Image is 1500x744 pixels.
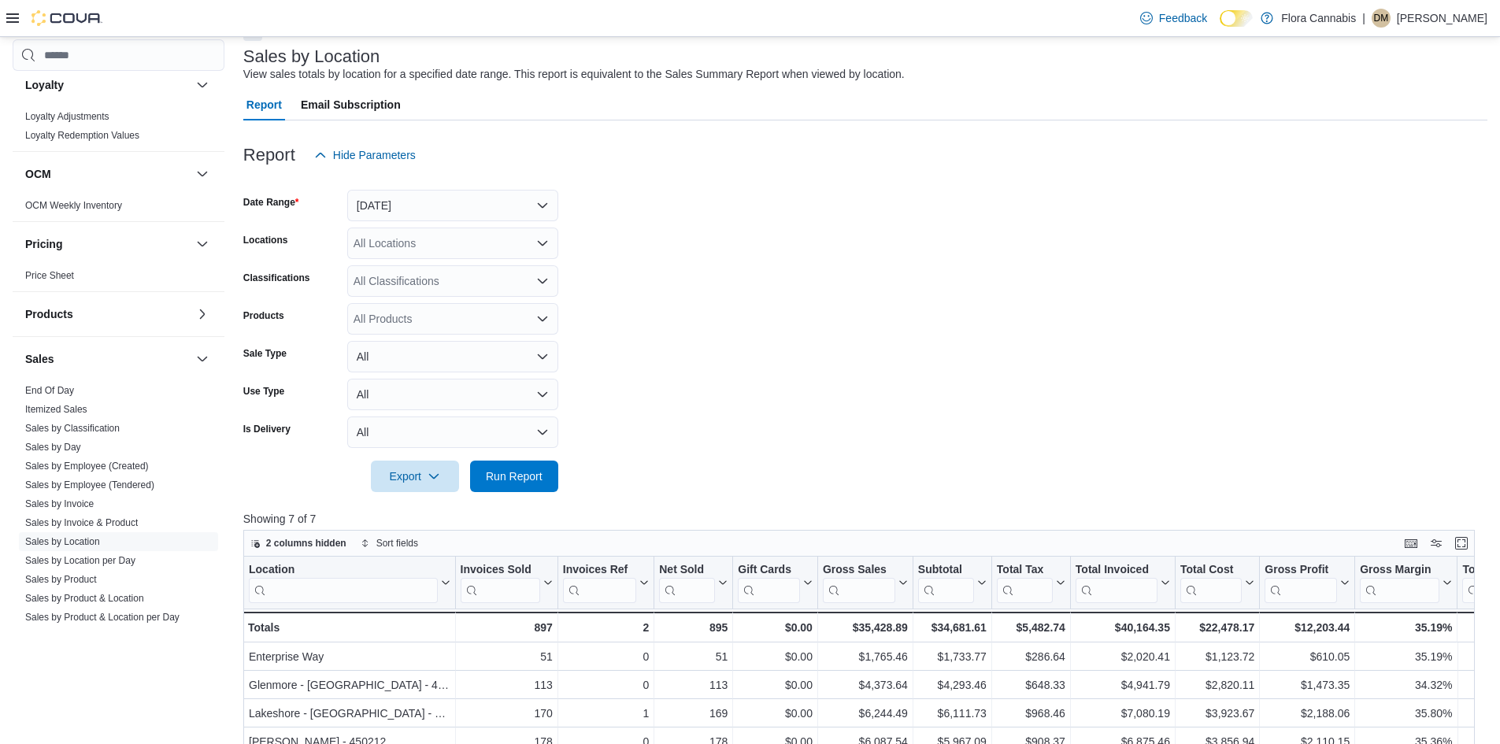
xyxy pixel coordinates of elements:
button: Loyalty [25,77,190,93]
a: Loyalty Redemption Values [25,130,139,141]
img: Cova [31,10,102,26]
button: Gross Margin [1360,563,1452,603]
div: View sales totals by location for a specified date range. This report is equivalent to the Sales ... [243,66,905,83]
div: 0 [563,676,649,694]
div: $1,123.72 [1180,647,1254,666]
div: $1,765.46 [823,647,908,666]
button: Subtotal [918,563,987,603]
button: OCM [193,165,212,183]
div: $34,681.61 [918,618,987,637]
div: $4,293.46 [918,676,987,694]
button: Pricing [25,236,190,252]
label: Locations [243,234,288,246]
a: Sales by Location per Day [25,555,135,566]
button: Enter fullscreen [1452,534,1471,553]
a: Loyalty Adjustments [25,111,109,122]
div: Subtotal [918,563,974,603]
span: End Of Day [25,384,74,397]
label: Date Range [243,196,299,209]
button: Invoices Ref [563,563,649,603]
button: Hide Parameters [308,139,422,171]
span: Loyalty Redemption Values [25,129,139,142]
span: Sales by Invoice & Product [25,516,138,529]
div: Totals [248,618,450,637]
button: Total Cost [1180,563,1254,603]
div: $610.05 [1265,647,1350,666]
button: Export [371,461,459,492]
span: Run Report [486,468,543,484]
div: Location [249,563,438,603]
div: Enterprise Way [249,647,450,666]
div: Invoices Sold [460,563,539,578]
span: DM [1374,9,1389,28]
div: Delaney Matthews [1372,9,1391,28]
button: All [347,341,558,372]
button: [DATE] [347,190,558,221]
button: Sales [25,351,190,367]
div: $2,020.41 [1076,647,1170,666]
div: $7,080.19 [1076,704,1170,723]
button: Run Report [470,461,558,492]
button: OCM [25,166,190,182]
div: Glenmore - [GEOGRAPHIC_DATA] - 450374 [249,676,450,694]
button: All [347,379,558,410]
span: Hide Parameters [333,147,416,163]
label: Sale Type [243,347,287,360]
div: Sales [13,381,224,652]
a: Sales by Classification [25,423,120,434]
div: 169 [659,704,728,723]
span: Email Subscription [301,89,401,120]
span: Price Sheet [25,269,74,282]
h3: Pricing [25,236,62,252]
div: $4,941.79 [1076,676,1170,694]
div: Subtotal [918,563,974,578]
div: 113 [659,676,728,694]
button: Open list of options [536,237,549,250]
a: Sales by Product [25,574,97,585]
div: Location [249,563,438,578]
span: 2 columns hidden [266,537,346,550]
button: Sort fields [354,534,424,553]
p: Flora Cannabis [1281,9,1356,28]
div: $12,203.44 [1265,618,1350,637]
span: Itemized Sales [25,403,87,416]
div: 51 [460,647,552,666]
span: Report [246,89,282,120]
button: Products [193,305,212,324]
div: Gross Profit [1265,563,1337,578]
div: Gross Sales [823,563,895,578]
button: Location [249,563,450,603]
button: Gift Cards [738,563,813,603]
span: Sales by Product [25,573,97,586]
h3: Report [243,146,295,165]
label: Is Delivery [243,423,291,435]
a: Itemized Sales [25,404,87,415]
button: Pricing [193,235,212,254]
span: Export [380,461,450,492]
div: Invoices Ref [563,563,636,578]
h3: Products [25,306,73,322]
div: Total Invoiced [1076,563,1157,603]
span: Loyalty Adjustments [25,110,109,123]
div: Gross Margin [1360,563,1439,578]
button: 2 columns hidden [244,534,353,553]
div: Loyalty [13,107,224,151]
p: | [1362,9,1365,28]
span: Sales by Classification [25,422,120,435]
div: OCM [13,196,224,221]
p: Showing 7 of 7 [243,511,1487,527]
div: $6,111.73 [918,704,987,723]
a: Sales by Invoice [25,498,94,509]
span: Sales by Location per Day [25,554,135,567]
label: Classifications [243,272,310,284]
a: Sales by Location [25,536,100,547]
label: Use Type [243,385,284,398]
div: Net Sold [659,563,715,603]
div: Total Invoiced [1076,563,1157,578]
div: 897 [460,618,552,637]
span: Sales by Product & Location per Day [25,611,180,624]
button: Loyalty [193,76,212,94]
h3: Sales [25,351,54,367]
div: Gross Margin [1360,563,1439,603]
div: $40,164.35 [1076,618,1170,637]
